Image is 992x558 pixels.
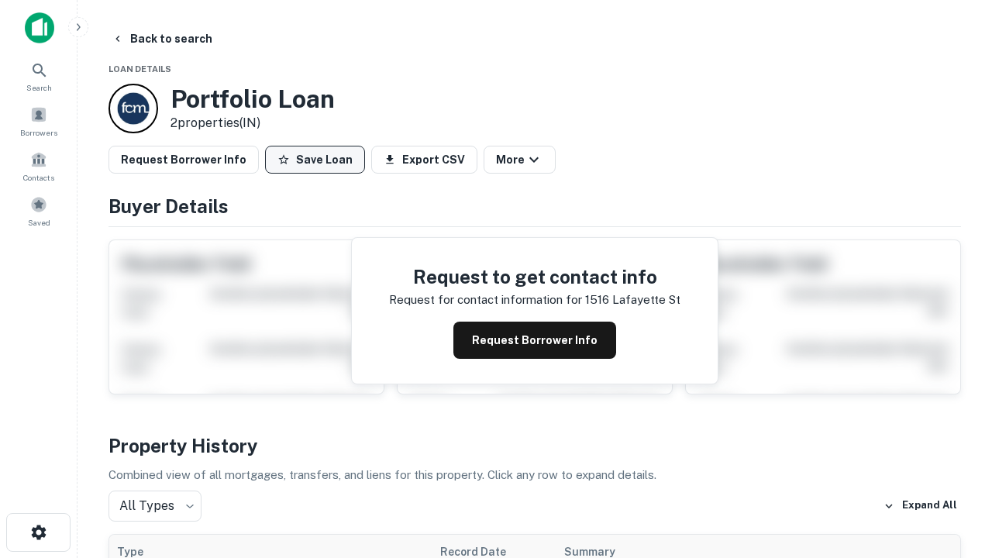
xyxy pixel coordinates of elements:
img: capitalize-icon.png [25,12,54,43]
a: Contacts [5,145,73,187]
h4: Property History [108,432,961,460]
p: 1516 lafayette st [585,291,680,309]
span: Loan Details [108,64,171,74]
span: Borrowers [20,126,57,139]
a: Borrowers [5,100,73,142]
h3: Portfolio Loan [170,84,335,114]
button: Save Loan [265,146,365,174]
span: Search [26,81,52,94]
button: More [484,146,556,174]
p: Request for contact information for [389,291,582,309]
span: Contacts [23,171,54,184]
div: All Types [108,491,201,522]
button: Expand All [880,494,961,518]
iframe: Chat Widget [914,434,992,508]
button: Export CSV [371,146,477,174]
p: Combined view of all mortgages, transfers, and liens for this property. Click any row to expand d... [108,466,961,484]
h4: Buyer Details [108,192,961,220]
a: Saved [5,190,73,232]
a: Search [5,55,73,97]
button: Request Borrower Info [108,146,259,174]
button: Back to search [105,25,219,53]
button: Request Borrower Info [453,322,616,359]
span: Saved [28,216,50,229]
p: 2 properties (IN) [170,114,335,133]
h4: Request to get contact info [389,263,680,291]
